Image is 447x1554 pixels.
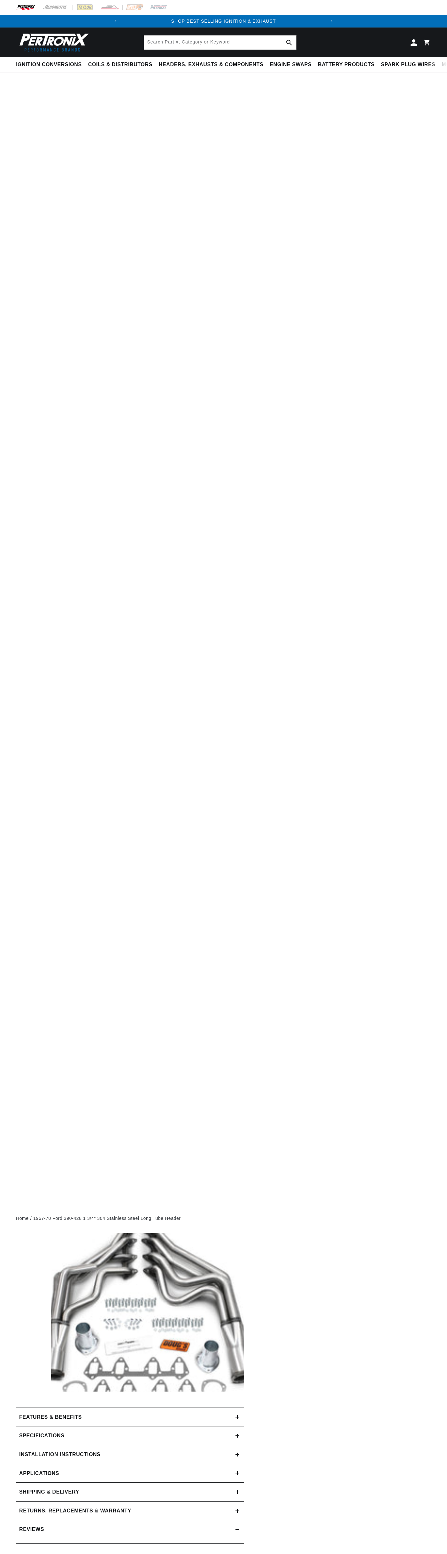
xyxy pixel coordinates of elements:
summary: Installation instructions [16,1445,244,1464]
h2: Features & Benefits [19,1413,82,1421]
h2: Shipping & Delivery [19,1488,79,1496]
h2: Specifications [19,1432,64,1440]
h2: Reviews [19,1525,44,1534]
span: Coils & Distributors [88,61,152,68]
summary: Engine Swaps [266,57,315,72]
h2: Returns, Replacements & Warranty [19,1507,131,1515]
summary: Headers, Exhausts & Components [156,57,266,72]
button: Search Part #, Category or Keyword [282,35,296,50]
span: Headers, Exhausts & Components [159,61,263,68]
button: Translation missing: en.sections.announcements.previous_announcement [109,15,122,27]
button: Translation missing: en.sections.announcements.next_announcement [325,15,338,27]
summary: Coils & Distributors [85,57,156,72]
div: Announcement [122,18,325,25]
summary: Features & Benefits [16,1408,244,1426]
div: 1 of 2 [122,18,325,25]
h2: Installation instructions [19,1450,100,1459]
span: Ignition Conversions [16,61,82,68]
a: Home [16,1215,29,1222]
span: Engine Swaps [270,61,312,68]
input: Search Part #, Category or Keyword [144,35,296,50]
summary: Shipping & Delivery [16,1483,244,1501]
span: Applications [19,1469,59,1478]
summary: Specifications [16,1426,244,1445]
summary: Reviews [16,1520,244,1539]
a: SHOP BEST SELLING IGNITION & EXHAUST [171,19,276,24]
media-gallery: Gallery Viewer [16,1233,244,1395]
a: Applications [16,1464,244,1483]
summary: Battery Products [315,57,378,72]
summary: Ignition Conversions [16,57,85,72]
span: Battery Products [318,61,374,68]
span: Spark Plug Wires [381,61,435,68]
summary: Spark Plug Wires [378,57,438,72]
img: Pertronix [16,31,89,53]
nav: breadcrumbs [16,1215,431,1222]
a: 1967-70 Ford 390-428 1 3/4" 304 Stainless Steel Long Tube Header [33,1215,181,1222]
summary: Returns, Replacements & Warranty [16,1502,244,1520]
